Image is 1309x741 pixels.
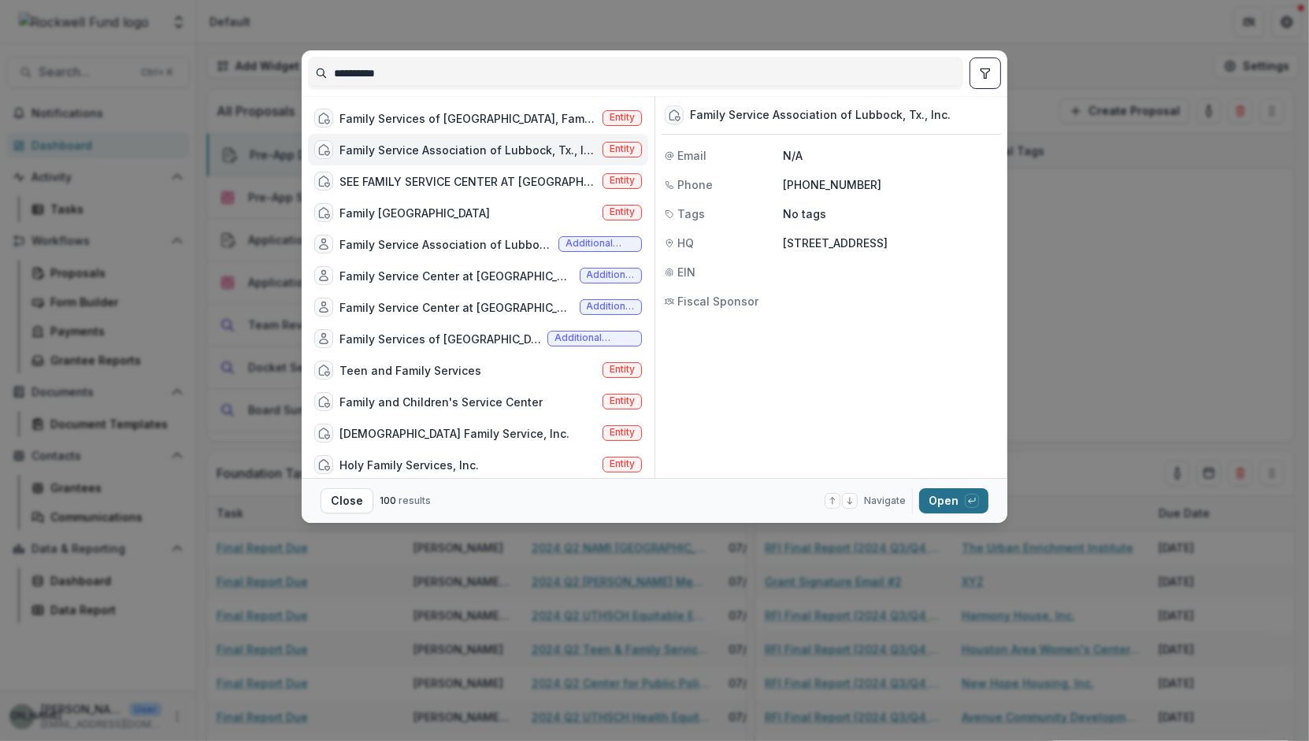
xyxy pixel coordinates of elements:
[970,57,1001,89] button: toggle filters
[339,457,479,473] div: Holy Family Services, Inc.
[610,112,635,123] span: Entity
[610,458,635,469] span: Entity
[677,264,695,280] span: EIN
[783,235,998,251] p: [STREET_ADDRESS]
[783,206,826,222] p: No tags
[339,394,543,410] div: Family and Children's Service Center
[677,293,758,309] span: Fiscal Sponsor
[587,269,635,280] span: Additional contact
[339,142,596,158] div: Family Service Association of Lubbock, Tx., Inc.
[339,236,552,253] div: Family Service Association of Lubbock, Tx., Inc.
[610,427,635,438] span: Entity
[610,364,635,375] span: Entity
[554,332,635,343] span: Additional contact
[399,495,431,506] span: results
[864,494,906,508] span: Navigate
[783,176,998,193] p: [PHONE_NUMBER]
[339,425,569,442] div: [DEMOGRAPHIC_DATA] Family Service, Inc.
[610,395,635,406] span: Entity
[610,143,635,154] span: Entity
[919,488,988,513] button: Open
[677,235,694,251] span: HQ
[610,206,635,217] span: Entity
[690,109,951,122] div: Family Service Association of Lubbock, Tx., Inc.
[339,205,490,221] div: Family [GEOGRAPHIC_DATA]
[339,299,573,316] div: Family Service Center at [GEOGRAPHIC_DATA] and [GEOGRAPHIC_DATA]
[677,147,706,164] span: Email
[610,175,635,186] span: Entity
[339,173,596,190] div: SEE FAMILY SERVICE CENTER AT [GEOGRAPHIC_DATA] AND [GEOGRAPHIC_DATA]
[783,147,998,164] p: N/A
[339,331,541,347] div: Family Services of [GEOGRAPHIC_DATA]
[339,362,481,379] div: Teen and Family Services
[339,110,596,127] div: Family Services of [GEOGRAPHIC_DATA], Family and Children's Service Center, Family Service Bureau...
[677,206,705,222] span: Tags
[339,268,573,284] div: Family Service Center at [GEOGRAPHIC_DATA] and [GEOGRAPHIC_DATA]
[321,488,373,513] button: Close
[566,238,635,249] span: Additional contact
[587,301,635,312] span: Additional contact
[380,495,396,506] span: 100
[677,176,713,193] span: Phone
